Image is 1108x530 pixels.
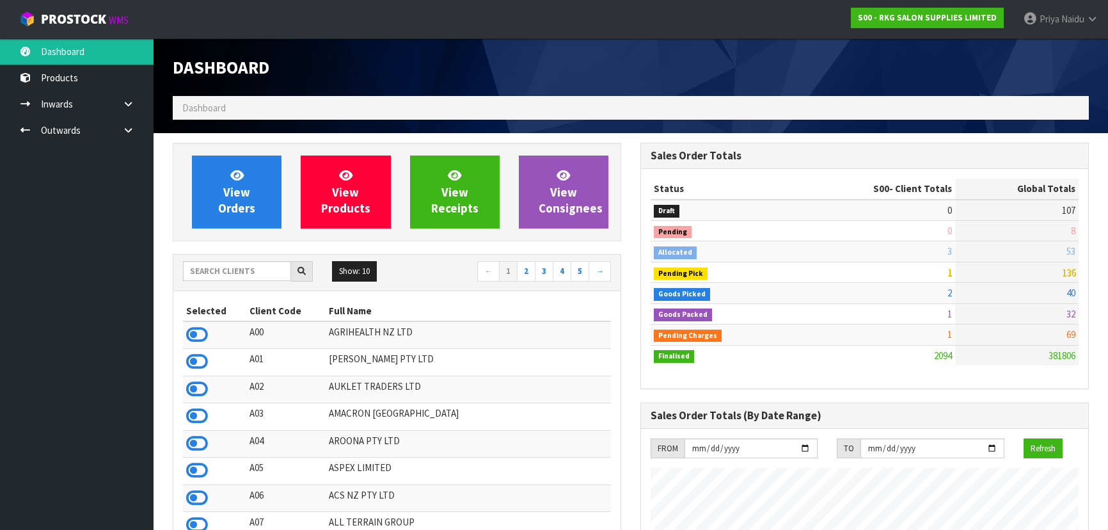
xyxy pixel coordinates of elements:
[947,245,952,257] span: 3
[326,376,611,403] td: AUKLET TRADERS LTD
[1066,308,1075,320] span: 32
[519,156,608,229] a: ViewConsignees
[246,321,326,349] td: A00
[571,261,589,282] a: 5
[326,430,611,457] td: AROONA PTY LTD
[1024,438,1063,459] button: Refresh
[947,287,952,299] span: 2
[1071,225,1075,237] span: 8
[1066,287,1075,299] span: 40
[654,268,708,280] span: Pending Pick
[41,11,106,28] span: ProStock
[109,14,129,26] small: WMS
[947,308,952,320] span: 1
[1040,13,1059,25] span: Priya
[873,182,889,195] span: S00
[326,403,611,430] td: AMACRON [GEOGRAPHIC_DATA]
[246,376,326,403] td: A02
[326,485,611,511] td: ACS NZ PTY LTD
[499,261,518,282] a: 1
[326,458,611,485] td: ASPEX LIMITED
[1062,204,1075,216] span: 107
[947,266,952,278] span: 1
[321,168,370,216] span: View Products
[654,246,697,259] span: Allocated
[589,261,611,282] a: →
[431,168,479,216] span: View Receipts
[407,261,612,284] nav: Page navigation
[947,204,952,216] span: 0
[535,261,553,282] a: 3
[934,349,952,362] span: 2094
[246,430,326,457] td: A04
[246,349,326,376] td: A01
[326,321,611,349] td: AGRIHEALTH NZ LTD
[553,261,571,282] a: 4
[858,12,997,23] strong: S00 - RKG SALON SUPPLIES LIMITED
[410,156,500,229] a: ViewReceipts
[654,226,692,239] span: Pending
[955,179,1079,199] th: Global Totals
[246,458,326,485] td: A05
[301,156,390,229] a: ViewProducts
[1066,245,1075,257] span: 53
[651,150,1079,162] h3: Sales Order Totals
[326,349,611,376] td: [PERSON_NAME] PTY LTD
[947,328,952,341] span: 1
[654,288,710,301] span: Goods Picked
[792,179,955,199] th: - Client Totals
[182,102,226,114] span: Dashboard
[1062,266,1075,278] span: 136
[947,225,952,237] span: 0
[1066,328,1075,341] span: 69
[654,309,712,321] span: Goods Packed
[654,205,679,218] span: Draft
[651,179,792,199] th: Status
[837,438,860,459] div: TO
[539,168,603,216] span: View Consignees
[173,56,269,78] span: Dashboard
[1049,349,1075,362] span: 381806
[651,410,1079,422] h3: Sales Order Totals (By Date Range)
[326,301,611,321] th: Full Name
[332,261,377,282] button: Show: 10
[517,261,535,282] a: 2
[651,438,685,459] div: FROM
[183,301,246,321] th: Selected
[246,301,326,321] th: Client Code
[246,485,326,511] td: A06
[192,156,281,229] a: ViewOrders
[246,403,326,430] td: A03
[851,8,1004,28] a: S00 - RKG SALON SUPPLIES LIMITED
[19,11,35,27] img: cube-alt.png
[654,330,722,342] span: Pending Charges
[477,261,500,282] a: ←
[218,168,255,216] span: View Orders
[654,350,694,363] span: Finalised
[183,261,291,281] input: Search clients
[1061,13,1084,25] span: Naidu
